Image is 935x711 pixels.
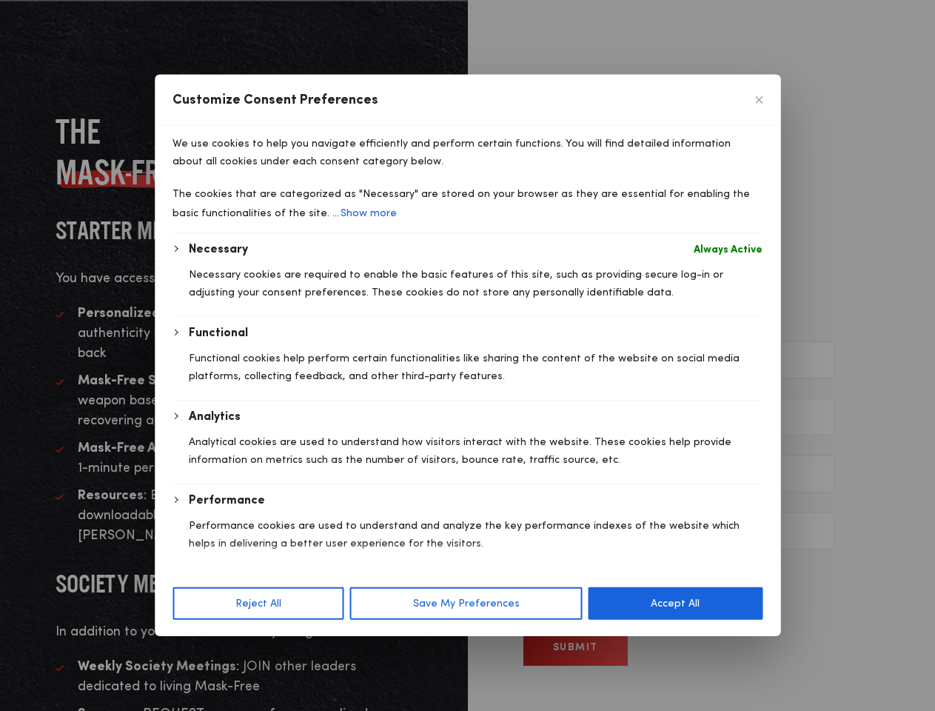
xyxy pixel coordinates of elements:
[189,433,763,469] p: Analytical cookies are used to understand how visitors interact with the website. These cookies h...
[755,96,763,104] button: [cky_preference_close_label]
[172,135,763,170] p: We use cookies to help you navigate efficiently and perform certain functions. You will find deta...
[172,185,763,224] p: The cookies that are categorized as "Necessary" are stored on your browser as they are essential ...
[155,75,780,636] div: Customise Consent Preferences
[172,91,378,109] span: Customize Consent Preferences
[189,266,763,301] p: Necessary cookies are required to enable the basic features of this site, such as providing secur...
[694,241,763,258] span: Always Active
[189,517,763,553] p: Performance cookies are used to understand and analyze the key performance indexes of the website...
[172,587,344,620] button: Reject All
[755,96,763,104] img: Close
[189,324,248,342] button: Functional
[339,203,398,224] button: Show more
[189,492,265,510] button: Performance
[588,587,763,620] button: Accept All
[189,241,248,258] button: Necessary
[189,350,763,385] p: Functional cookies help perform certain functionalities like sharing the content of the website o...
[350,587,583,620] button: Save My Preferences
[189,408,241,426] button: Analytics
